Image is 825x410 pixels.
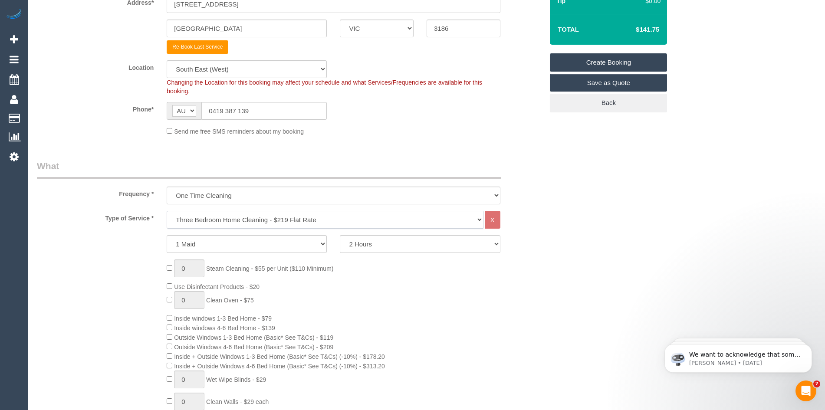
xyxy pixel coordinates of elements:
[38,25,149,144] span: We want to acknowledge that some users may be experiencing lag or slower performance in our softw...
[38,33,150,41] p: Message from Ellie, sent 2w ago
[651,326,825,387] iframe: Intercom notifications message
[558,26,579,33] strong: Total
[174,353,385,360] span: Inside + Outside Windows 1-3 Bed Home (Basic* See T&Cs) (-10%) - $178.20
[550,53,667,72] a: Create Booking
[167,20,327,37] input: Suburb*
[206,297,254,304] span: Clean Oven - $75
[30,187,160,198] label: Frequency *
[550,74,667,92] a: Save as Quote
[174,315,272,322] span: Inside windows 1-3 Bed Home - $79
[206,398,269,405] span: Clean Walls - $29 each
[206,265,333,272] span: Steam Cleaning - $55 per Unit ($110 Minimum)
[174,128,304,135] span: Send me free SMS reminders about my booking
[550,94,667,112] a: Back
[174,283,260,290] span: Use Disinfectant Products - $20
[167,40,228,54] button: Re-Book Last Service
[813,380,820,387] span: 7
[30,60,160,72] label: Location
[30,211,160,223] label: Type of Service *
[610,26,659,33] h4: $141.75
[167,79,482,95] span: Changing the Location for this booking may affect your schedule and what Services/Frequencies are...
[201,102,327,120] input: Phone*
[427,20,500,37] input: Post Code*
[174,344,333,351] span: Outside Windows 4-6 Bed Home (Basic* See T&Cs) - $209
[174,334,333,341] span: Outside Windows 1-3 Bed Home (Basic* See T&Cs) - $119
[174,325,275,331] span: Inside windows 4-6 Bed Home - $139
[30,102,160,114] label: Phone*
[37,160,501,179] legend: What
[795,380,816,401] iframe: Intercom live chat
[5,9,23,21] img: Automaid Logo
[174,363,385,370] span: Inside + Outside Windows 4-6 Bed Home (Basic* See T&Cs) (-10%) - $313.20
[206,376,266,383] span: Wet Wipe Blinds - $29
